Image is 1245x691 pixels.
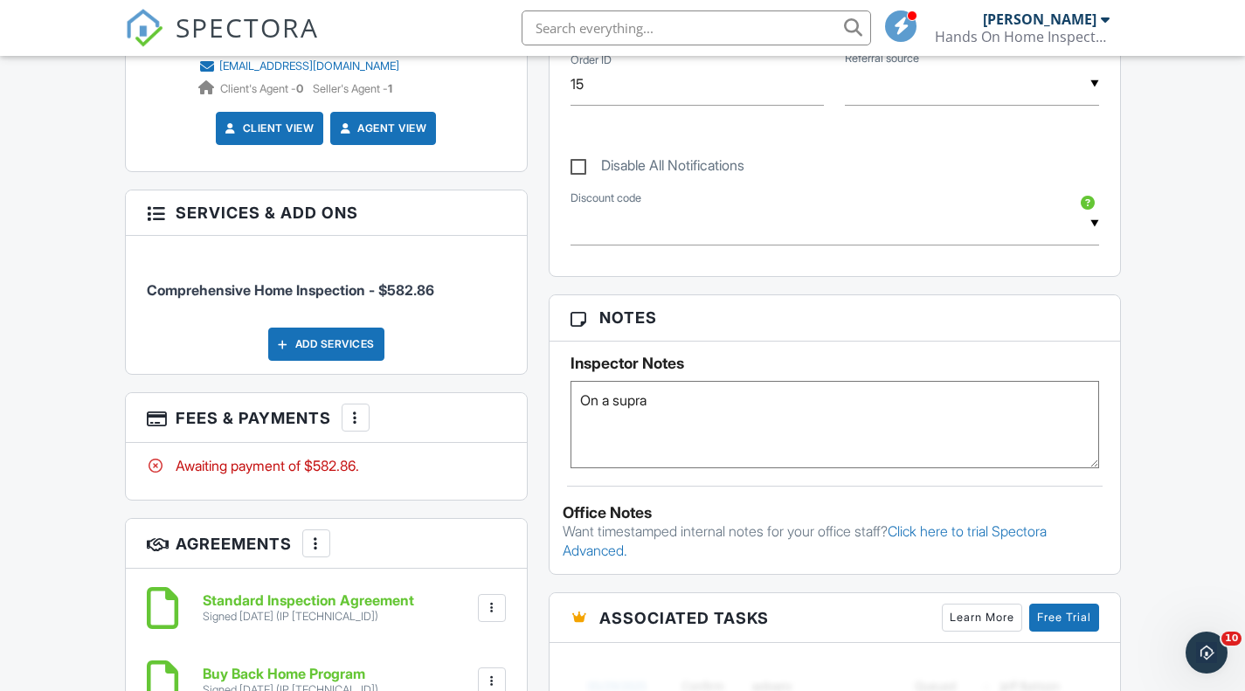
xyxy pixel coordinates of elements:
[336,120,426,137] a: Agent View
[571,157,744,179] label: Disable All Notifications
[522,10,871,45] input: Search everything...
[983,10,1096,28] div: [PERSON_NAME]
[1029,604,1099,632] a: Free Trial
[203,593,414,624] a: Standard Inspection Agreement Signed [DATE] (IP [TECHNICAL_ID])
[222,120,315,137] a: Client View
[845,51,919,66] label: Referral source
[126,190,527,236] h3: Services & Add ons
[1186,632,1228,674] iframe: Intercom live chat
[176,9,319,45] span: SPECTORA
[125,24,319,60] a: SPECTORA
[220,82,306,95] span: Client's Agent -
[388,82,392,95] strong: 1
[571,355,1099,372] h5: Inspector Notes
[147,456,506,475] div: Awaiting payment of $582.86.
[147,281,434,299] span: Comprehensive Home Inspection - $582.86
[563,522,1047,559] a: Click here to trial Spectora Advanced.
[563,504,1107,522] div: Office Notes
[571,190,641,206] label: Discount code
[219,59,399,73] div: [EMAIL_ADDRESS][DOMAIN_NAME]
[296,82,303,95] strong: 0
[1221,632,1242,646] span: 10
[571,381,1099,468] textarea: On a supra
[599,606,769,630] span: Associated Tasks
[126,519,527,569] h3: Agreements
[203,610,414,624] div: Signed [DATE] (IP [TECHNICAL_ID])
[147,249,506,314] li: Service: Comprehensive Home Inspection
[198,58,399,75] a: [EMAIL_ADDRESS][DOMAIN_NAME]
[268,328,384,361] div: Add Services
[313,82,392,95] span: Seller's Agent -
[942,604,1022,632] a: Learn More
[935,28,1110,45] div: Hands On Home Inspectors LLC
[125,9,163,47] img: The Best Home Inspection Software - Spectora
[203,593,414,609] h6: Standard Inspection Agreement
[563,522,1107,561] p: Want timestamped internal notes for your office staff?
[550,295,1120,341] h3: Notes
[571,52,612,68] label: Order ID
[203,667,378,682] h6: Buy Back Home Program
[126,393,527,443] h3: Fees & Payments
